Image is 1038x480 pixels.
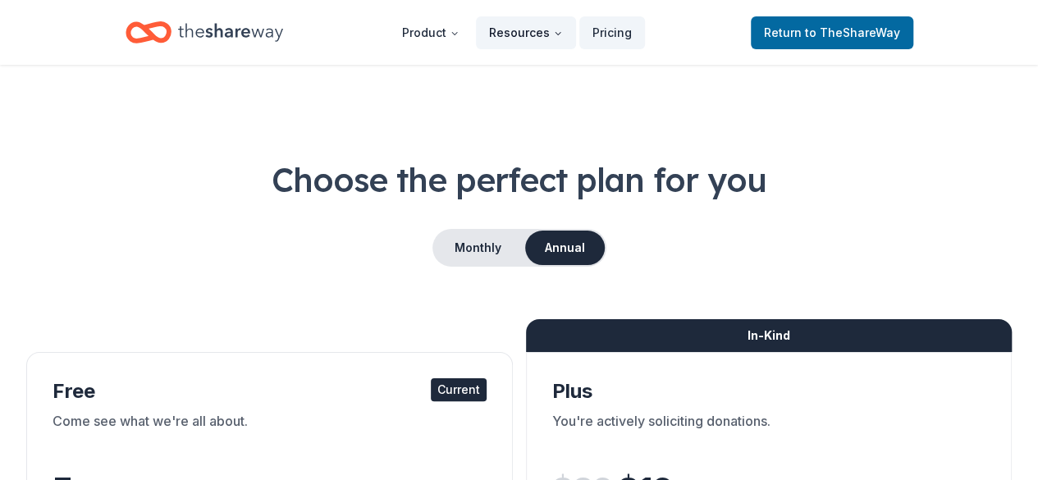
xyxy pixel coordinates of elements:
[389,16,473,49] button: Product
[476,16,576,49] button: Resources
[53,411,487,457] div: Come see what we're all about.
[526,319,1013,352] div: In-Kind
[431,378,487,401] div: Current
[26,157,1012,203] h1: Choose the perfect plan for you
[434,231,522,265] button: Monthly
[389,13,645,52] nav: Main
[764,23,900,43] span: Return
[751,16,913,49] a: Returnto TheShareWay
[525,231,605,265] button: Annual
[805,25,900,39] span: to TheShareWay
[53,378,487,405] div: Free
[552,378,986,405] div: Plus
[126,13,283,52] a: Home
[552,411,986,457] div: You're actively soliciting donations.
[579,16,645,49] a: Pricing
